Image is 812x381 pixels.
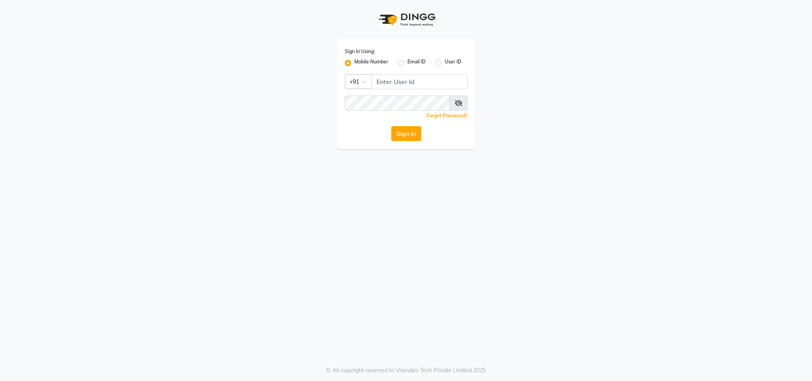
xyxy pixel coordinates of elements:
label: Email ID [407,58,426,68]
input: Username [371,74,468,89]
label: User ID [445,58,461,68]
img: logo1.svg [374,8,438,31]
label: Sign In Using: [345,48,375,55]
button: Sign In [391,126,421,141]
a: Forgot Password? [426,113,468,119]
input: Username [345,96,450,111]
label: Mobile Number [354,58,388,68]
